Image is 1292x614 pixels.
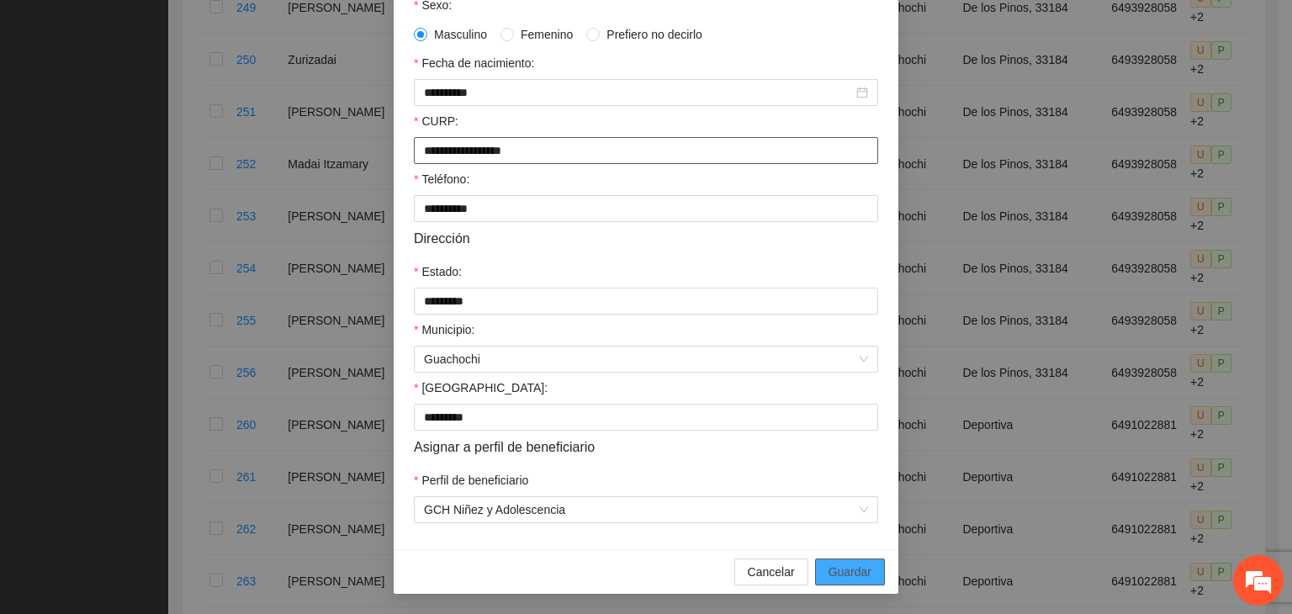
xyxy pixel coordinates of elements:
input: Estado: [414,288,878,315]
label: Fecha de nacimiento: [414,54,534,72]
span: Guardar [829,563,871,581]
span: Guachochi [424,347,868,372]
input: Teléfono: [414,195,878,222]
label: Colonia: [414,378,548,397]
textarea: Escriba su mensaje y pulse “Intro” [8,424,320,483]
div: Minimizar ventana de chat en vivo [276,8,316,49]
span: Asignar a perfil de beneficiario [414,437,595,458]
span: Femenino [514,25,580,44]
label: Municipio: [414,320,474,339]
label: CURP: [414,112,458,130]
span: Cancelar [748,563,795,581]
button: Cancelar [734,558,808,585]
div: Chatee con nosotros ahora [87,86,283,108]
button: Guardar [815,558,885,585]
label: Teléfono: [414,170,469,188]
span: Masculino [427,25,494,44]
span: Dirección [414,228,470,249]
input: Fecha de nacimiento: [424,83,853,102]
input: Colonia: [414,404,878,431]
label: Perfil de beneficiario [414,471,528,490]
span: GCH Niñez y Adolescencia [424,497,868,522]
input: CURP: [414,137,878,164]
label: Estado: [414,262,462,281]
span: Estamos en línea. [98,207,232,377]
span: Prefiero no decirlo [600,25,709,44]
